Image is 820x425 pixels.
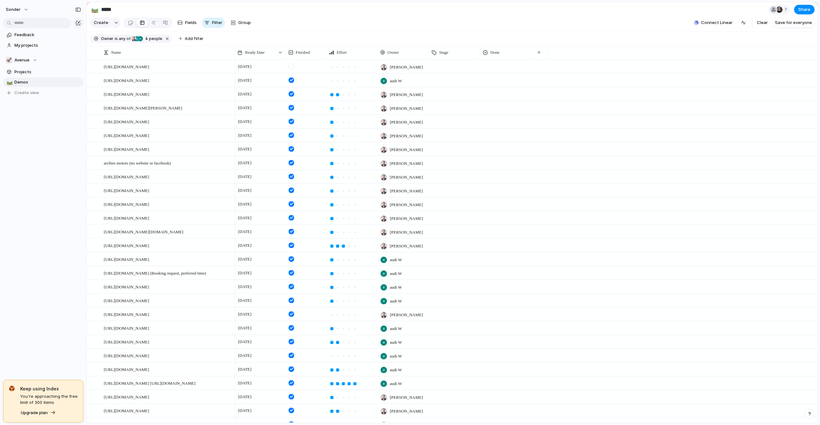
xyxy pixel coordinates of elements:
div: 🛤️ [91,5,98,14]
span: is [115,36,118,42]
a: My projects [3,41,83,50]
button: Share [794,5,815,14]
span: [URL][DOMAIN_NAME] [104,283,149,290]
span: My projects [14,42,81,49]
span: audi W [390,257,402,263]
span: 7 [784,6,789,13]
span: [DATE] [236,228,253,236]
span: [URL][DOMAIN_NAME] [104,297,149,304]
span: audi W [390,367,402,373]
span: Owner [388,49,399,56]
span: [DATE] [236,269,253,277]
span: [DATE] [236,407,253,414]
span: [DATE] [236,214,253,222]
span: Create view [14,90,39,96]
button: 🚀Avenue [3,55,83,65]
div: 🛤️ [7,79,11,86]
a: Feedback [3,30,83,40]
span: audi W [390,381,402,387]
span: Save for everyone [775,20,812,26]
span: [URL][DOMAIN_NAME] [104,310,149,318]
span: [DATE] [236,200,253,208]
button: 🛤️ [90,4,100,15]
span: audi W [390,298,402,304]
span: [URL][DOMAIN_NAME] [104,242,149,249]
span: [PERSON_NAME] [390,174,423,180]
span: [URL][DOMAIN_NAME] [URL][DOMAIN_NAME] [104,379,195,387]
span: [PERSON_NAME] [390,408,423,414]
span: [DATE] [236,187,253,194]
span: audi W [390,270,402,277]
div: 🛤️Demos [3,77,83,87]
span: [PERSON_NAME] [390,243,423,249]
span: 4 [143,36,149,41]
span: [DATE] [236,63,253,70]
span: sonder [6,6,20,13]
span: [DATE] [236,297,253,304]
a: Projects [3,67,83,77]
span: [DATE] [236,132,253,139]
span: Effort [337,49,347,56]
span: [PERSON_NAME] [390,133,423,139]
button: isany of [113,35,132,42]
span: [PERSON_NAME] [390,147,423,153]
span: Clear [757,20,768,26]
button: Fields [175,18,199,28]
button: Create [90,18,111,28]
span: [PERSON_NAME] [390,119,423,125]
span: Owner [101,36,113,42]
span: [PERSON_NAME] [390,92,423,98]
span: You're approaching the free limit of 300 items [20,393,78,406]
span: Connect Linear [701,20,733,26]
button: 4 people [131,35,163,42]
span: [DATE] [236,118,253,125]
span: [DATE] [236,255,253,263]
span: [URL][DOMAIN_NAME] (Booking request, preferred time) [104,269,206,277]
span: [DATE] [236,338,253,346]
span: [URL][DOMAIN_NAME][DOMAIN_NAME] [104,228,183,235]
span: audi W [390,284,402,291]
span: [URL][DOMAIN_NAME] [104,407,149,414]
span: Fields [185,20,197,26]
span: [DATE] [236,104,253,112]
span: [URL][DOMAIN_NAME] [104,338,149,345]
span: Add filter [185,36,203,42]
span: audi W [390,325,402,332]
span: [PERSON_NAME] [390,202,423,208]
span: Demos [14,79,81,85]
span: [PERSON_NAME] [390,188,423,194]
span: [URL][DOMAIN_NAME] [104,365,149,373]
span: Done [490,49,499,56]
button: Clear [754,18,770,28]
div: 🚀 [6,57,12,63]
span: [DATE] [236,76,253,84]
span: audi W [390,353,402,359]
span: [PERSON_NAME] [390,229,423,236]
span: [URL][DOMAIN_NAME][PERSON_NAME] [104,104,182,111]
span: [URL][DOMAIN_NAME] [104,255,149,263]
span: [DATE] [236,310,253,318]
button: Create view [3,88,83,98]
button: Add filter [175,34,207,43]
span: archies motors (no website or facebook) [104,159,171,166]
span: people [143,36,162,42]
span: [DATE] [236,283,253,291]
span: [PERSON_NAME] [390,105,423,112]
span: Share [798,6,810,13]
span: [DATE] [236,324,253,332]
button: 🛤️ [6,79,12,85]
span: Name [111,49,121,56]
span: [PERSON_NAME] [390,312,423,318]
span: [DATE] [236,379,253,387]
span: Stage [439,49,448,56]
span: Filter [212,20,222,26]
span: [URL][DOMAIN_NAME] [104,118,149,125]
span: Feedback [14,32,81,38]
span: Group [238,20,251,26]
span: [DATE] [236,145,253,153]
span: [URL][DOMAIN_NAME] [104,145,149,153]
span: [DATE] [236,173,253,180]
button: Connect Linear [692,18,735,28]
span: [URL][DOMAIN_NAME] [104,214,149,221]
span: [PERSON_NAME] [390,215,423,222]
